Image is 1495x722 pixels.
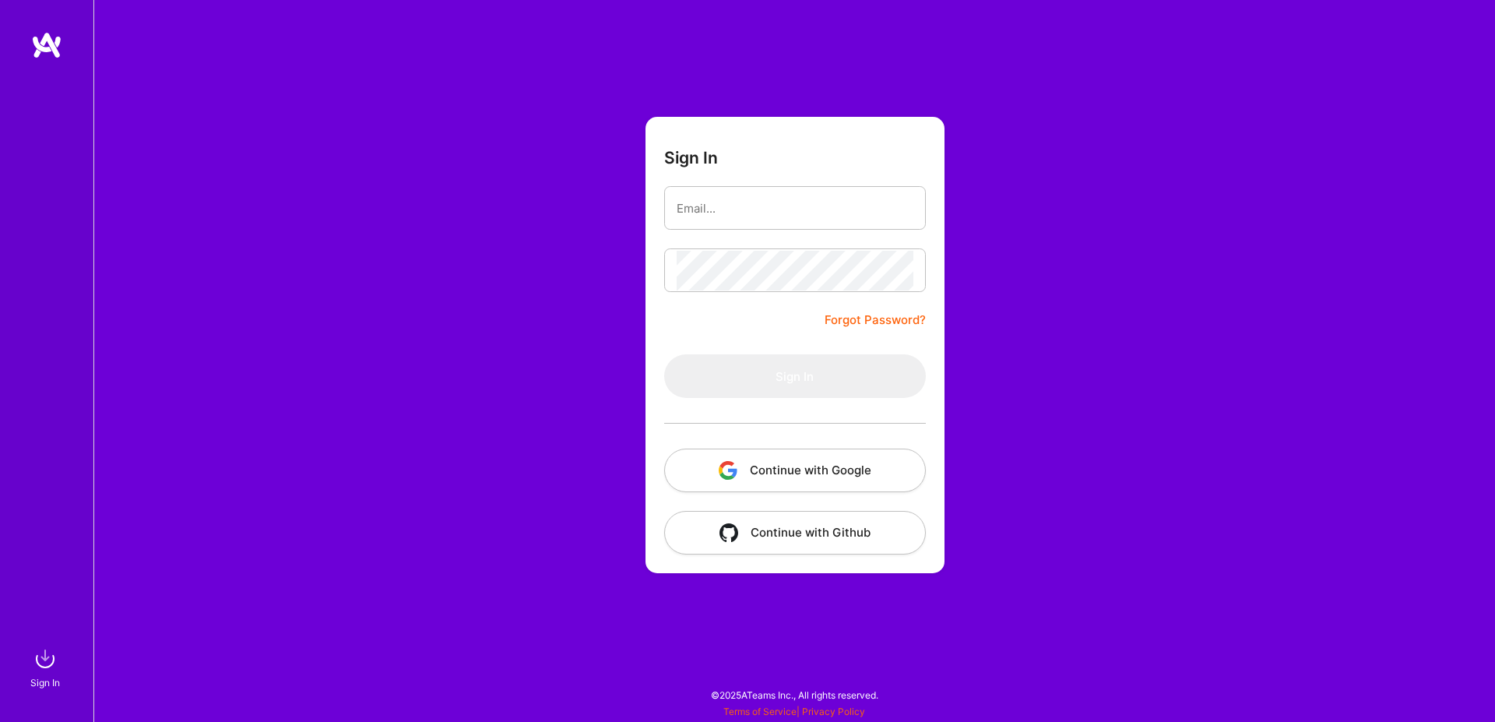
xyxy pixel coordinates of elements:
[723,706,797,717] a: Terms of Service
[30,674,60,691] div: Sign In
[825,311,926,329] a: Forgot Password?
[664,449,926,492] button: Continue with Google
[723,706,865,717] span: |
[802,706,865,717] a: Privacy Policy
[664,148,718,167] h3: Sign In
[30,643,61,674] img: sign in
[664,511,926,555] button: Continue with Github
[719,523,738,542] img: icon
[93,675,1495,714] div: © 2025 ATeams Inc., All rights reserved.
[677,188,913,228] input: Email...
[33,643,61,691] a: sign inSign In
[719,461,737,480] img: icon
[31,31,62,59] img: logo
[664,354,926,398] button: Sign In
